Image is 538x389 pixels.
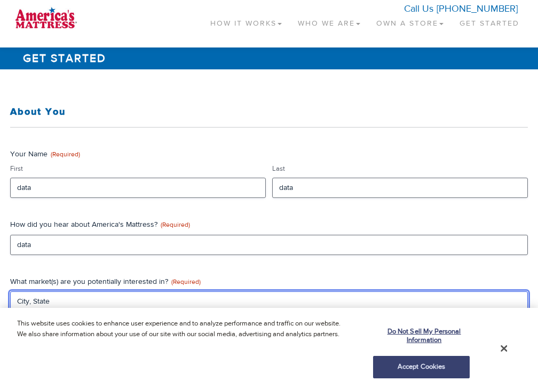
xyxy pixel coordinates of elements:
[10,291,528,312] input: City, State
[437,3,518,15] a: [PHONE_NUMBER]
[272,164,528,174] label: Last
[10,164,266,174] label: First
[10,107,528,117] h3: About You
[10,219,528,230] label: How did you hear about America's Mattress?
[404,3,433,15] span: Call Us
[18,47,520,69] h1: Get Started
[290,5,368,37] a: Who We Are
[501,344,507,353] button: Close
[373,321,470,351] button: Do Not Sell My Personal Information
[10,149,80,160] legend: Your Name
[51,150,80,158] span: (Required)
[171,277,201,286] span: (Required)
[373,356,470,378] button: Accept Cookies
[10,276,528,287] label: What market(s) are you potentially interested in?
[161,220,190,229] span: (Required)
[452,5,527,37] a: Get Started
[11,5,82,32] img: logo
[17,319,352,339] p: This website uses cookies to enhance user experience and to analyze performance and traffic on ou...
[202,5,290,37] a: How It Works
[368,5,452,37] a: Own a Store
